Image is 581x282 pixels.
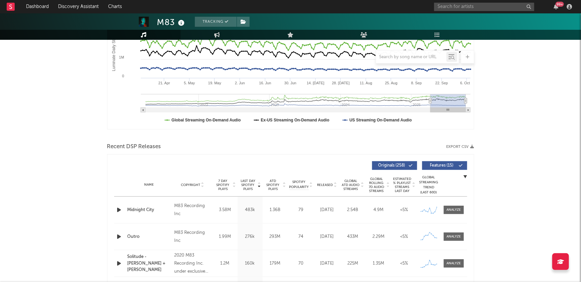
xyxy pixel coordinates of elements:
[127,233,171,240] a: Outro
[239,207,261,213] div: 483k
[261,118,329,122] text: Ex-US Streaming On-Demand Audio
[208,81,221,85] text: 19. May
[393,233,415,240] div: <5%
[174,229,211,245] div: M83 Recording Inc
[111,28,116,71] text: Luminate Daily Streams
[264,179,282,191] span: ATD Spotify Plays
[342,233,364,240] div: 433M
[195,17,237,27] button: Tracking
[174,202,211,218] div: M83 Recording Inc
[367,177,386,193] span: Global Rolling 7D Audio Streams
[289,207,313,213] div: 79
[174,252,211,276] div: 2020 M83 Recording Inc. under exclusive license to naïve for the world excluding [GEOGRAPHIC_DATA...
[367,260,390,267] div: 1.35M
[264,233,286,240] div: 293M
[307,81,324,85] text: 14. [DATE]
[214,179,232,191] span: 7 Day Spotify Plays
[342,207,364,213] div: 2.54B
[385,81,397,85] text: 25. Aug
[214,207,236,213] div: 3.58M
[411,81,422,85] text: 8. Sep
[127,207,171,213] a: Midnight City
[239,260,261,267] div: 160k
[372,161,417,170] button: Originals(258)
[289,180,309,190] span: Spotify Popularity
[332,81,349,85] text: 28. [DATE]
[239,179,257,191] span: Last Day Spotify Plays
[184,81,195,85] text: 5. May
[554,4,558,9] button: 99+
[317,183,333,187] span: Released
[393,260,415,267] div: <5%
[127,182,171,187] div: Name
[264,207,286,213] div: 1.36B
[460,81,470,85] text: 6. Oct
[107,143,161,151] span: Recent DSP Releases
[447,145,474,149] button: Export CSV
[289,233,313,240] div: 74
[122,74,124,78] text: 0
[342,260,364,267] div: 225M
[157,17,187,28] div: M83
[367,233,390,240] div: 2.29M
[235,81,245,85] text: 2. Jun
[556,2,564,7] div: 99 +
[367,207,390,213] div: 4.9M
[360,81,372,85] text: 11. Aug
[127,254,171,273] a: Solitude - [PERSON_NAME] + [PERSON_NAME]
[289,260,313,267] div: 70
[214,233,236,240] div: 1.99M
[376,55,447,60] input: Search by song name or URL
[342,179,360,191] span: Global ATD Audio Streams
[214,260,236,267] div: 1.2M
[181,183,200,187] span: Copyright
[349,118,412,122] text: US Streaming On-Demand Audio
[316,260,338,267] div: [DATE]
[393,207,415,213] div: <5%
[434,3,534,11] input: Search for artists
[284,81,296,85] text: 30. Jun
[239,233,261,240] div: 276k
[426,164,457,168] span: Features ( 15 )
[376,164,407,168] span: Originals ( 258 )
[422,161,467,170] button: Features(15)
[264,260,286,267] div: 179M
[316,207,338,213] div: [DATE]
[393,177,411,193] span: Estimated % Playlist Streams Last Day
[259,81,271,85] text: 16. Jun
[158,81,170,85] text: 21. Apr
[419,175,439,195] div: Global Streaming Trend (Last 60D)
[316,233,338,240] div: [DATE]
[172,118,241,122] text: Global Streaming On-Demand Audio
[435,81,448,85] text: 22. Sep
